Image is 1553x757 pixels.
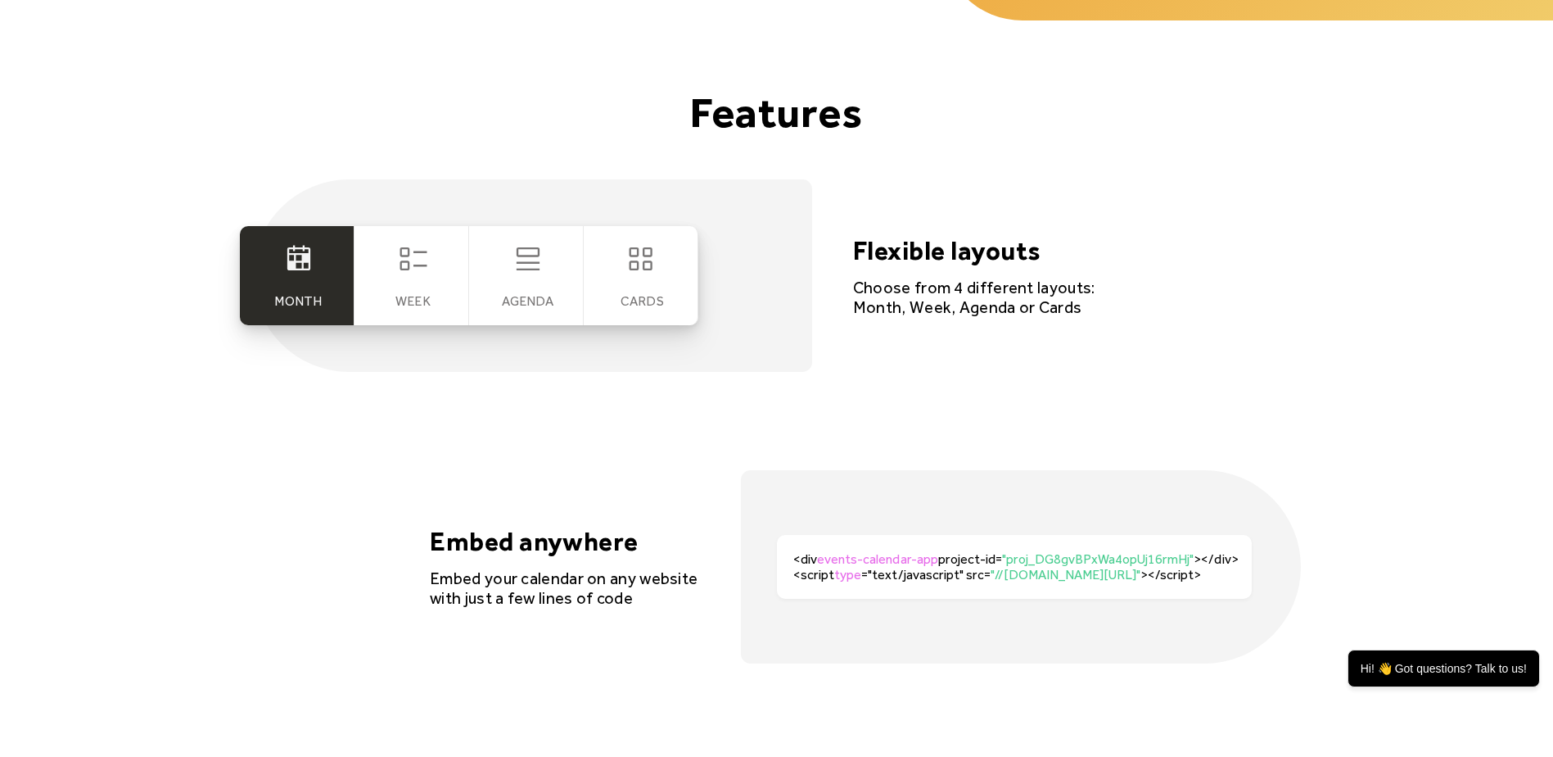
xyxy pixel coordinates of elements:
[430,569,700,608] div: Embed your calendar on any website with just a few lines of code
[274,293,322,309] div: Month
[817,551,937,567] span: events-calendar-app
[991,567,1140,582] span: "//[DOMAIN_NAME][URL]"
[834,567,861,582] span: type
[1002,551,1194,567] span: "proj_DG8gvBPxWa4opUj16rmHj"
[853,278,1099,317] div: Choose from 4 different layouts: Month, Week, Agenda or Cards
[430,526,700,557] h4: Embed anywhere
[395,293,430,309] div: Week
[502,293,553,309] div: Agenda
[621,293,663,309] div: cards
[253,91,1301,134] h3: Features
[853,235,1099,266] h4: Flexible layouts
[793,551,1252,582] div: <div project-id= ></div><script ="text/javascript" src= ></script>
